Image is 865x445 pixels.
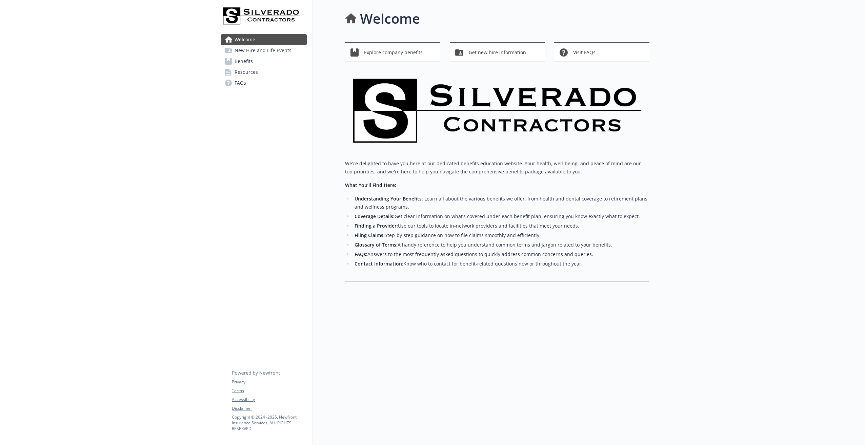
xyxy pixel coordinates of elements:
a: Privacy [232,379,306,385]
strong: FAQs: [355,251,367,257]
a: Resources [221,67,307,78]
button: Get new hire information [450,42,545,62]
span: Welcome [235,34,255,45]
li: A handy reference to help you understand common terms and jargon related to your benefits. [353,241,649,249]
a: FAQs [221,78,307,88]
img: overview page banner [345,73,649,149]
h1: Welcome [360,8,420,29]
button: Explore company benefits [345,42,440,62]
span: Resources [235,67,258,78]
strong: Finding a Provider: [355,222,398,229]
li: Know who to contact for benefit-related questions now or throughout the year. [353,260,649,268]
span: FAQs [235,78,246,88]
a: Terms [232,388,306,394]
span: Visit FAQs [573,46,596,59]
span: New Hire and Life Events [235,45,291,56]
a: Benefits [221,56,307,67]
a: Disclaimer [232,405,306,411]
a: Welcome [221,34,307,45]
strong: Coverage Details: [355,213,395,219]
strong: Contact Information: [355,260,403,267]
span: Benefits [235,56,253,67]
strong: Glossary of Terms: [355,241,398,248]
p: Copyright © 2024 - 2025 , Newfront Insurance Services, ALL RIGHTS RESERVED [232,414,306,431]
strong: Filing Claims: [355,232,385,238]
a: Accessibility [232,397,306,403]
li: Answers to the most frequently asked questions to quickly address common concerns and queries. [353,250,649,258]
li: Use our tools to locate in-network providers and facilities that meet your needs. [353,222,649,230]
p: We're delighted to have you here at our dedicated benefits education website. Your health, well-b... [345,160,649,176]
span: Explore company benefits [364,46,423,59]
span: Get new hire information [469,46,526,59]
li: Step-by-step guidance on how to file claims smoothly and efficiently. [353,231,649,239]
li: Get clear information on what’s covered under each benefit plan, ensuring you know exactly what t... [353,212,649,220]
button: Visit FAQs [554,42,649,62]
a: New Hire and Life Events [221,45,307,56]
li: : Learn all about the various benefits we offer, from health and dental coverage to retirement pl... [353,195,649,211]
strong: Understanding Your Benefits [355,195,422,202]
strong: What You’ll Find Here: [345,182,396,188]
